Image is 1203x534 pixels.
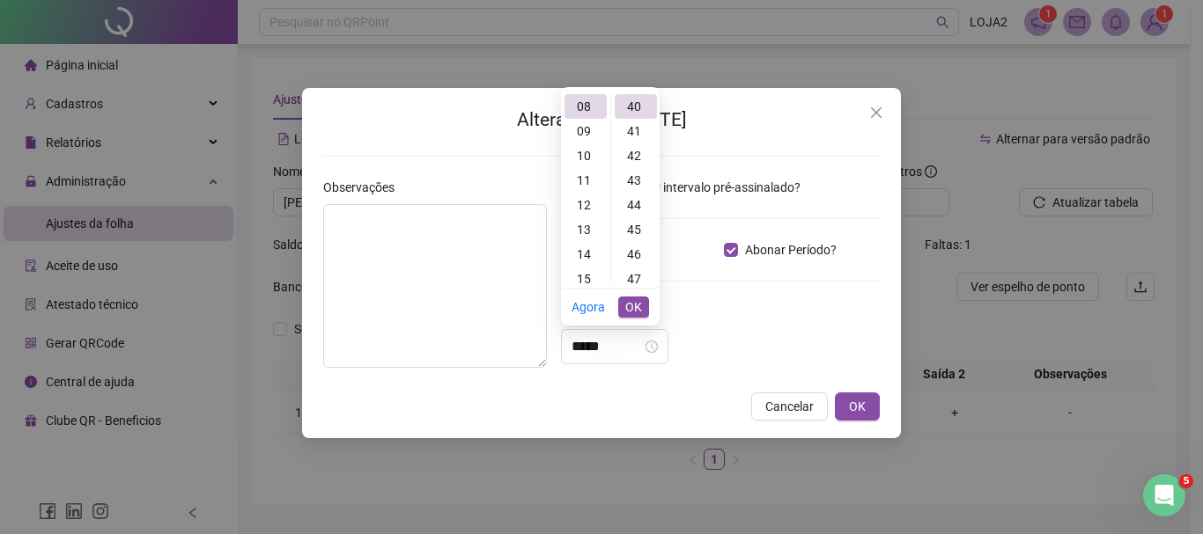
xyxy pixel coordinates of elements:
div: 10 [565,143,607,168]
span: Abonar Período? [738,240,844,260]
div: 12 [565,193,607,217]
div: 41 [615,119,657,143]
div: 14 [565,242,607,267]
div: 08 [565,94,607,119]
span: close [869,106,883,120]
span: OK [849,397,866,416]
a: Agora [572,300,605,314]
div: 11 [565,168,607,193]
div: 40 [615,94,657,119]
div: 42 [615,143,657,168]
button: Close [862,99,890,127]
div: 09 [565,119,607,143]
span: Cancelar [765,397,814,416]
button: OK [618,296,649,318]
div: 46 [615,242,657,267]
div: 43 [615,168,657,193]
label: Observações [323,178,406,197]
div: 47 [615,267,657,291]
span: Desconsiderar intervalo pré-assinalado? [575,178,808,197]
div: 44 [615,193,657,217]
div: 13 [565,217,607,242]
iframe: Intercom live chat [1143,474,1185,516]
span: OK [625,297,642,317]
h2: Alterar no dia [DATE] [323,106,880,135]
button: Cancelar [751,392,828,421]
div: 15 [565,267,607,291]
button: OK [835,392,880,421]
div: 45 [615,217,657,242]
span: 5 [1179,474,1193,488]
